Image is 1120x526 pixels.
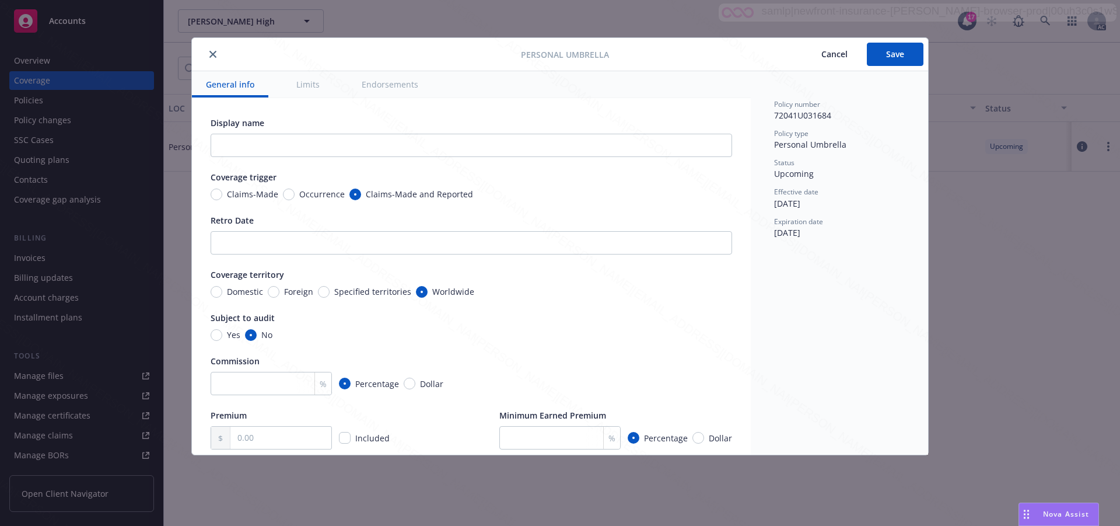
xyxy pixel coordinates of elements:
input: Occurrence [283,189,295,200]
span: Personal Umbrella [521,48,609,61]
input: Percentage [339,378,351,389]
span: Worldwide [432,285,474,298]
button: Save [867,43,923,66]
span: [DATE] [774,227,800,238]
span: Coverage trigger [211,172,276,183]
span: Domestic [227,285,263,298]
span: % [320,378,327,390]
span: Coverage territory [211,269,284,280]
span: Upcoming [774,168,814,179]
span: Personal Umbrella [774,139,846,150]
span: Included [355,433,390,444]
button: Endorsements [348,71,432,97]
span: Retro Date [211,215,254,226]
span: [DATE] [774,198,800,209]
span: Percentage [644,432,688,444]
input: Worldwide [416,286,428,298]
span: Foreign [284,285,313,298]
span: Display name [211,117,264,128]
span: Nova Assist [1043,509,1089,519]
span: Occurrence [299,188,345,200]
button: Cancel [802,43,867,66]
span: Save [886,48,904,60]
span: Minimum Earned Premium [499,410,606,421]
span: Commission [211,356,260,367]
button: General info [192,71,268,97]
span: 72041U031684 [774,110,831,121]
span: Dollar [420,378,443,390]
span: Specified territories [334,285,411,298]
input: Claims-Made and Reported [349,189,361,200]
div: Drag to move [1019,503,1034,525]
input: 0.00 [230,427,331,449]
button: Nova Assist [1019,503,1099,526]
span: Percentage [355,378,399,390]
span: Effective date [774,187,818,197]
span: Premium [211,410,247,421]
span: Subject to audit [211,312,275,323]
span: Status [774,158,794,168]
span: Dollar [709,432,732,444]
span: Expiration date [774,217,823,227]
input: Dollar [692,432,704,444]
input: Foreign [268,286,279,298]
span: % [608,432,615,444]
span: No [261,329,272,341]
input: Dollar [404,378,415,389]
input: Claims-Made [211,189,222,200]
input: Percentage [628,432,639,444]
button: Limits [282,71,334,97]
input: Yes [211,329,222,341]
input: No [245,329,257,341]
span: Claims-Made [227,188,278,200]
span: Claims-Made and Reported [366,188,473,200]
span: Yes [227,329,240,341]
span: Cancel [821,48,848,60]
span: Policy number [774,99,820,109]
input: Domestic [211,286,222,298]
span: Policy type [774,128,808,138]
button: close [206,47,220,61]
input: Specified territories [318,286,330,298]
